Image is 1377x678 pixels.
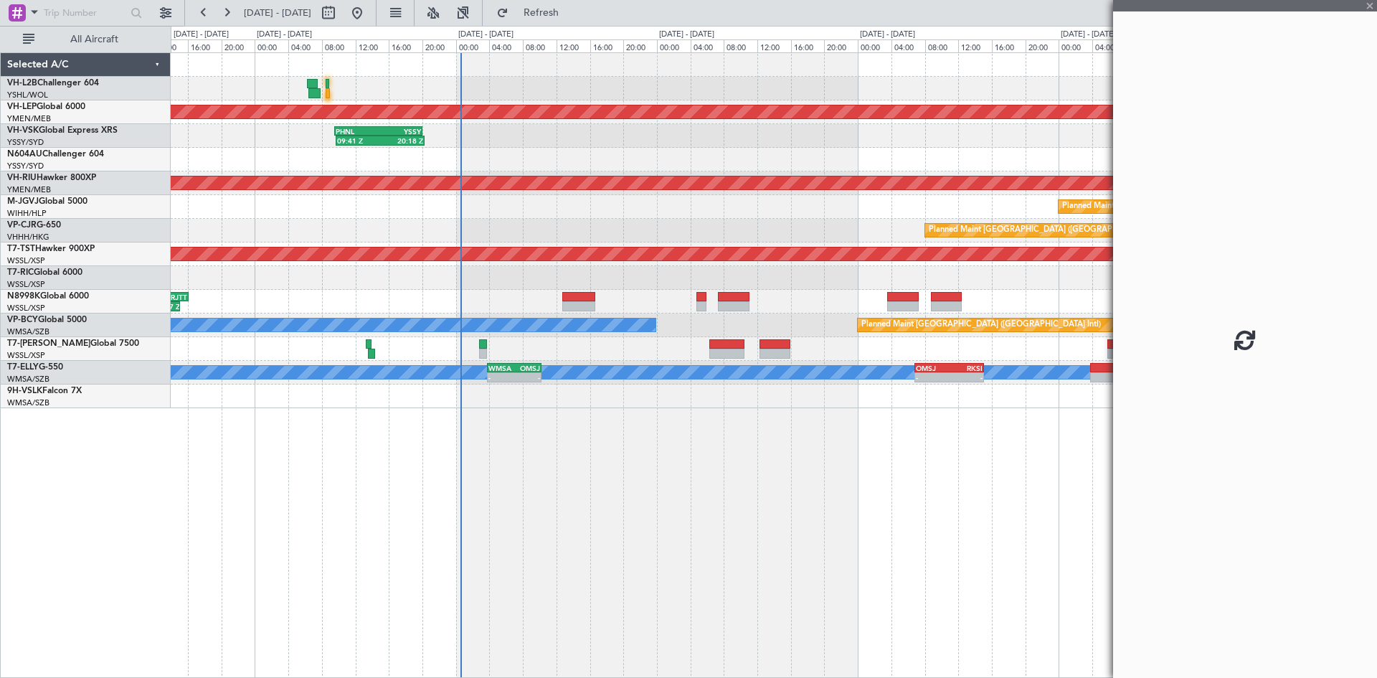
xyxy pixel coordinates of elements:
div: 20:00 [1026,39,1059,52]
div: 16:00 [791,39,825,52]
button: All Aircraft [16,28,156,51]
span: VH-L2B [7,79,37,88]
div: 20:00 [623,39,657,52]
span: Refresh [511,8,572,18]
div: 04:00 [1092,39,1126,52]
a: T7-ELLYG-550 [7,363,63,372]
a: YMEN/MEB [7,184,51,195]
span: VH-VSK [7,126,39,135]
a: WSSL/XSP [7,303,45,314]
a: WSSL/XSP [7,350,45,361]
a: WMSA/SZB [7,326,49,337]
div: YSSY [379,127,422,136]
div: RJTT [162,293,187,301]
div: PHNL [336,127,379,136]
div: 04:00 [891,39,925,52]
div: 04:00 [489,39,523,52]
div: 04:00 [288,39,322,52]
div: 00:00 [858,39,891,52]
span: VP-BCY [7,316,38,324]
a: T7-[PERSON_NAME]Global 7500 [7,339,139,348]
a: N8998KGlobal 6000 [7,292,89,301]
a: WMSA/SZB [7,374,49,385]
input: Trip Number [44,2,126,24]
div: 00:00 [255,39,288,52]
div: OMSJ [916,364,949,372]
div: 12:00 [356,39,389,52]
a: N604AUChallenger 604 [7,150,104,159]
div: - [488,373,514,382]
a: YSSY/SYD [7,137,44,148]
div: 16:00 [590,39,624,52]
span: 9H-VSLK [7,387,42,395]
div: 16:00 [389,39,422,52]
a: VH-VSKGlobal Express XRS [7,126,118,135]
span: N604AU [7,150,42,159]
span: [DATE] - [DATE] [244,6,311,19]
div: 00:00 [456,39,490,52]
a: VP-CJRG-650 [7,221,61,230]
span: VH-LEP [7,103,37,111]
a: WSSL/XSP [7,279,45,290]
div: 04:00 [691,39,724,52]
a: T7-RICGlobal 6000 [7,268,82,277]
div: 08:00 [925,39,959,52]
div: 12:00 [958,39,992,52]
a: VH-L2BChallenger 604 [7,79,99,88]
a: VH-RIUHawker 800XP [7,174,96,182]
span: M-JGVJ [7,197,39,206]
div: 09:41 Z [337,136,380,145]
a: 9H-VSLKFalcon 7X [7,387,82,395]
div: 12:00 [557,39,590,52]
a: YSSY/SYD [7,161,44,171]
a: WSSL/XSP [7,255,45,266]
div: 20:00 [222,39,255,52]
a: WIHH/HLP [7,208,47,219]
span: N8998K [7,292,40,301]
a: T7-TSTHawker 900XP [7,245,95,253]
div: [DATE] - [DATE] [174,29,229,41]
a: VH-LEPGlobal 6000 [7,103,85,111]
div: 00:00 [657,39,691,52]
div: [DATE] - [DATE] [860,29,915,41]
div: [DATE] - [DATE] [257,29,312,41]
div: [DATE] - [DATE] [659,29,714,41]
div: 00:00 [1059,39,1092,52]
span: All Aircraft [37,34,151,44]
a: WMSA/SZB [7,397,49,408]
span: T7-ELLY [7,363,39,372]
div: 16:00 [188,39,222,52]
div: 20:00 [824,39,858,52]
div: 20:00 [422,39,456,52]
div: - [916,373,949,382]
div: 08:00 [724,39,757,52]
div: OMSJ [514,364,540,372]
div: [DATE] - [DATE] [1061,29,1116,41]
span: T7-RIC [7,268,34,277]
div: - [514,373,540,382]
div: 08:00 [322,39,356,52]
div: Planned Maint [GEOGRAPHIC_DATA] (Halim Intl) [1062,196,1241,217]
div: 12:00 [154,39,188,52]
div: 12:00 [757,39,791,52]
a: VHHH/HKG [7,232,49,243]
a: M-JGVJGlobal 5000 [7,197,87,206]
a: YSHL/WOL [7,90,48,100]
span: VH-RIU [7,174,37,182]
span: T7-[PERSON_NAME] [7,339,90,348]
span: T7-TST [7,245,35,253]
div: 16:00 [992,39,1026,52]
a: VP-BCYGlobal 5000 [7,316,87,324]
div: 08:00 [523,39,557,52]
div: - [949,373,982,382]
div: Planned Maint [GEOGRAPHIC_DATA] ([GEOGRAPHIC_DATA] Intl) [929,220,1168,241]
div: [DATE] - [DATE] [458,29,514,41]
button: Refresh [490,1,576,24]
div: 15:07 Z [154,302,179,311]
div: RKSI [949,364,982,372]
a: YMEN/MEB [7,113,51,124]
span: VP-CJR [7,221,37,230]
div: WMSA [488,364,514,372]
div: Planned Maint [GEOGRAPHIC_DATA] ([GEOGRAPHIC_DATA] Intl) [861,314,1101,336]
div: 20:18 Z [380,136,423,145]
